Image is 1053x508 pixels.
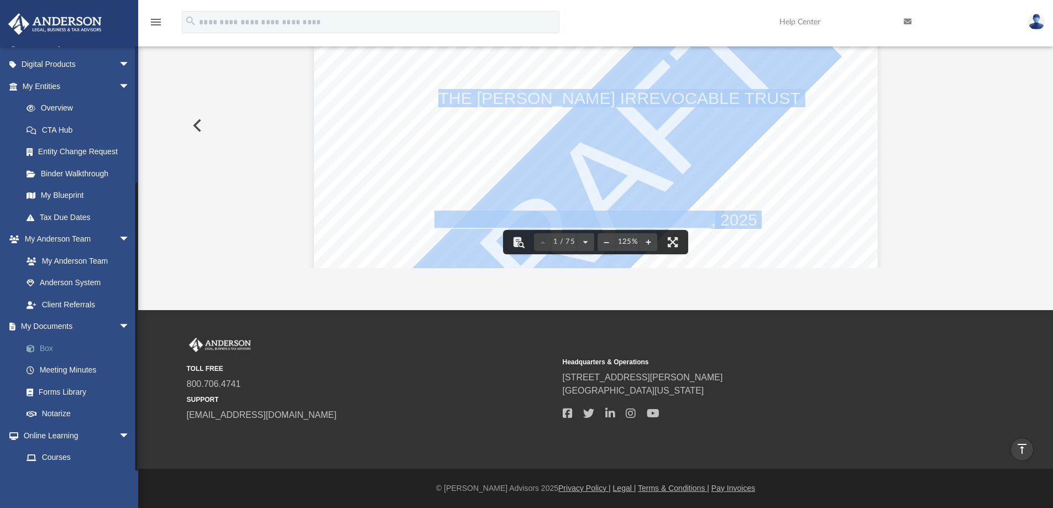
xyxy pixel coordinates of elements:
[711,484,755,493] a: Pay Invoices
[138,483,1053,494] div: © [PERSON_NAME] Advisors 2025
[187,410,337,420] a: [EMAIL_ADDRESS][DOMAIN_NAME]
[119,425,141,447] span: arrow_drop_down
[558,484,611,493] a: Privacy Policy |
[563,357,931,367] small: Headquarters & Operations
[434,212,716,228] span: ______________________________,
[15,141,146,163] a: Entity Change Request
[638,484,709,493] a: Terms & Conditions |
[15,250,135,272] a: My Anderson Team
[119,54,141,76] span: arrow_drop_down
[15,359,146,381] a: Meeting Minutes
[8,316,146,338] a: My Documentsarrow_drop_down
[438,90,800,107] span: THE [PERSON_NAME] IRREVOCABLE TRUST
[661,230,685,254] button: Enter fullscreen
[119,75,141,98] span: arrow_drop_down
[15,97,146,119] a: Overview
[185,15,197,27] i: search
[8,425,141,447] a: Online Learningarrow_drop_down
[149,21,163,29] a: menu
[1028,14,1045,30] img: User Pic
[613,484,636,493] a: Legal |
[15,381,141,403] a: Forms Library
[640,230,657,254] button: Zoom in
[187,379,241,389] a: 800.706.4741
[506,230,531,254] button: Toggle findbar
[187,364,555,374] small: TOLL FREE
[598,230,615,254] button: Zoom out
[187,338,253,352] img: Anderson Advisors Platinum Portal
[187,395,555,405] small: SUPPORT
[15,163,146,185] a: Binder Walkthrough
[15,447,141,469] a: Courses
[720,212,757,228] span: 2025
[15,337,146,359] a: Box
[15,272,141,294] a: Anderson System
[119,228,141,251] span: arrow_drop_down
[119,316,141,338] span: arrow_drop_down
[563,386,704,395] a: [GEOGRAPHIC_DATA][US_STATE]
[552,230,577,254] button: 1 / 75
[1015,442,1029,455] i: vertical_align_top
[15,185,141,207] a: My Blueprint
[8,75,146,97] a: My Entitiesarrow_drop_down
[1010,438,1034,461] a: vertical_align_top
[552,238,577,245] span: 1 / 75
[615,238,640,245] div: Current zoom level
[563,373,723,382] a: [STREET_ADDRESS][PERSON_NAME]
[577,230,594,254] button: Next page
[5,13,105,35] img: Anderson Advisors Platinum Portal
[15,206,146,228] a: Tax Due Dates
[15,403,146,425] a: Notarize
[15,468,135,490] a: Video Training
[15,119,146,141] a: CTA Hub
[8,228,141,250] a: My Anderson Teamarrow_drop_down
[149,15,163,29] i: menu
[184,110,208,141] button: Previous File
[15,294,141,316] a: Client Referrals
[8,54,146,76] a: Digital Productsarrow_drop_down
